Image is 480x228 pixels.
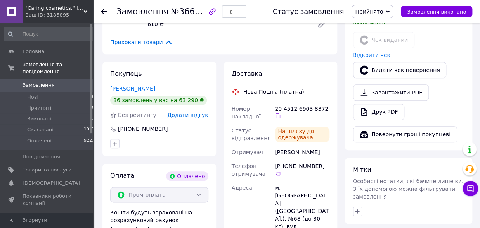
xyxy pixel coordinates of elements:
[110,38,173,46] span: Приховати товари
[144,19,311,29] div: 610 ₴
[353,84,429,101] a: Завантажити PDF
[353,62,446,78] button: Видати чек повернення
[110,70,142,77] span: Покупець
[4,27,95,41] input: Пошук
[23,48,44,55] span: Головна
[27,105,51,111] span: Прийняті
[407,9,466,15] span: Замовлення виконано
[167,112,208,118] span: Додати відгук
[166,171,208,181] div: Оплачено
[232,70,262,77] span: Доставка
[353,126,457,142] button: Повернути гроші покупцеві
[232,127,271,141] span: Статус відправлення
[84,126,95,133] span: 1077
[110,86,155,92] a: [PERSON_NAME]
[23,61,93,75] span: Замовлення та повідомлення
[232,163,265,177] span: Телефон отримувача
[110,172,134,179] span: Оплата
[353,3,462,25] span: У вас є 29 днів, щоб відправити запит на відгук покупцеві, скопіювавши посилання.
[27,126,54,133] span: Скасовані
[110,96,207,105] div: 36 замовлень у вас на 63 290 ₴
[353,104,404,120] a: Друк PDF
[23,193,72,207] span: Показники роботи компанії
[171,7,226,16] span: №366241718
[23,180,80,187] span: [DEMOGRAPHIC_DATA]
[25,12,93,19] div: Ваш ID: 3185895
[116,7,168,16] span: Замовлення
[118,112,156,118] span: Без рейтингу
[273,8,344,15] div: Статус замовлення
[101,8,107,15] div: Повернутися назад
[275,162,329,176] div: [PHONE_NUMBER]
[27,137,52,144] span: Оплачені
[232,149,263,155] span: Отримувач
[275,127,329,142] div: На шляху до одержувача
[232,106,261,120] span: Номер накладної
[401,6,472,17] button: Замовлення виконано
[314,16,329,32] a: Редагувати
[89,115,95,122] span: 11
[84,137,95,144] span: 9221
[353,52,390,58] a: Відкрити чек
[23,166,72,173] span: Товари та послуги
[232,185,252,191] span: Адреса
[23,82,55,89] span: Замовлення
[273,145,331,159] div: [PERSON_NAME]
[463,181,478,196] button: Чат з покупцем
[241,88,306,96] div: Нова Пошта (платна)
[275,105,329,119] div: 20 4512 6903 8372
[355,9,383,15] span: Прийнято
[25,5,83,12] span: "Caring cosmetics." Інтернет-магазин брендової косметики.
[117,125,168,133] div: [PHONE_NUMBER]
[23,153,60,160] span: Повідомлення
[27,94,38,101] span: Нові
[27,115,51,122] span: Виконані
[353,178,463,200] span: Особисті нотатки, які бачите лише ви. З їх допомогою можна фільтрувати замовлення
[353,166,371,173] span: Мітки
